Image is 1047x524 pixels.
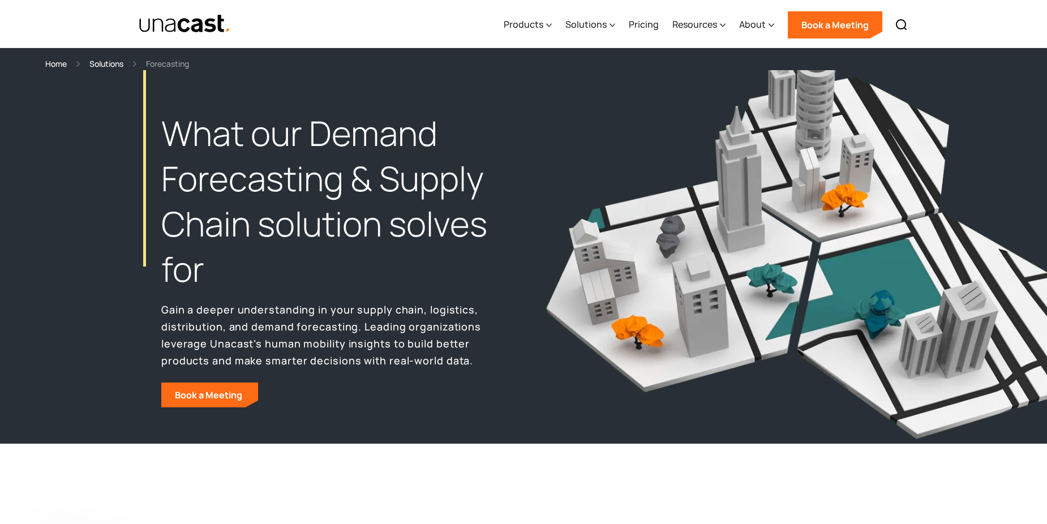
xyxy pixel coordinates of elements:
a: Pricing [629,2,659,48]
p: Gain a deeper understanding in your supply chain, logistics, distribution, and demand forecasting... [161,301,501,369]
div: Products [504,18,543,31]
div: Solutions [565,2,615,48]
div: Products [504,2,552,48]
img: Unacast text logo [139,14,231,34]
a: Book a Meeting [161,383,258,407]
a: Solutions [89,57,123,70]
div: About [739,2,774,48]
div: Forecasting [146,57,189,70]
div: Solutions [565,18,607,31]
h1: What our Demand Forecasting & Supply Chain solution solves for [161,111,501,291]
div: About [739,18,766,31]
a: Home [45,57,67,70]
a: home [139,14,231,34]
div: Resources [672,18,717,31]
img: Search icon [895,18,908,32]
div: Resources [672,2,726,48]
a: Book a Meeting [788,11,882,38]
